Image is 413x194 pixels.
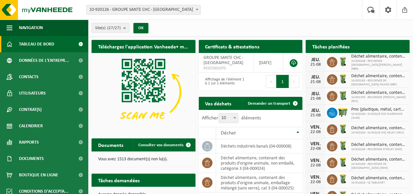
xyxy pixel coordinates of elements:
[248,101,290,106] span: Demander un transport
[138,143,183,147] span: Consulter vos documents
[351,142,406,148] span: Déchet alimentaire, contenant des produits d'origine animale, non emballé, catég...
[309,141,322,147] div: VEN.
[351,59,406,71] span: 10-920248 - RESIDENCE [GEOGRAPHIC_DATA][PERSON_NAME] (RBN)
[351,107,406,112] span: Pmc (plastique, métal, carton boisson) (industriel)
[202,115,261,121] label: Afficher éléments
[243,97,302,110] a: Demander un transport
[309,91,322,97] div: JEU.
[19,118,43,134] span: Calendrier
[276,75,289,88] button: 1
[337,123,349,134] img: WB-0140-HPE-GN-50
[309,62,322,67] div: 21-08
[351,162,406,170] span: 10-920260 - RESIDENCE DE [GEOGRAPHIC_DATA] (RME)
[86,5,201,15] span: 10-920126 - GROUPE SANTE CHC - LIÈGE
[351,131,406,135] span: 10-920240 - CLINIQUE CHC HEUSY (HEU)
[351,176,406,181] span: Déchet alimentaire, contenant des produits d'origine animale, non emballé, catég...
[309,163,322,168] div: 22-08
[19,20,43,36] span: Navigation
[351,96,406,103] span: 10-931335 - RESIDENCE [PERSON_NAME](RFS)
[337,56,349,67] img: WB-0140-HPE-GN-50
[351,148,406,151] span: 10-920249 - RESIDENCE D'HEUSY (RHE)
[216,153,303,173] td: déchet alimentaire, contenant des produits d'origine animale, non emballé, catégorie 3 (04-000024)
[309,113,322,118] div: 21-08
[309,175,322,180] div: VEN.
[337,157,349,168] img: WB-0140-HPE-GN-50
[19,52,69,69] span: Données de l'entrepr...
[92,138,130,151] h2: Documents
[309,130,322,134] div: 22-08
[204,55,244,65] span: GROUPE SANTE CHC - [GEOGRAPHIC_DATA]
[92,40,196,53] h2: Téléchargez l'application Vanheede+ maintenant!
[19,150,44,167] span: Documents
[337,90,349,101] img: WB-0240-HPE-GN-50
[95,23,121,33] span: Site(s)
[351,181,406,185] span: 10-922816 - LE TABUCHET
[92,174,146,186] h2: Tâches demandées
[309,57,322,62] div: JEU.
[309,147,322,151] div: 22-08
[351,112,406,120] span: 10-920246 - CLINIQUE CHC WAREMME (WAR)
[309,75,322,80] div: JEU.
[337,173,349,185] img: WB-0140-HPE-GN-50
[337,73,349,84] img: WB-0140-HPE-GN-50
[309,125,322,130] div: VEN.
[216,139,303,153] td: déchets industriels banals (04-000008)
[19,85,46,101] span: Utilisateurs
[199,97,238,110] h2: Vos déchets
[309,97,322,101] div: 21-08
[337,140,349,151] img: WB-0140-HPE-GN-50
[19,134,39,150] span: Rapports
[219,114,238,123] span: 10
[202,74,248,89] div: Affichage de l'élément 1 à 1 sur 1 éléments
[306,40,356,53] h2: Tâches planifiées
[351,74,406,79] span: Déchet alimentaire, contenant des produits d'origine animale, non emballé, catég...
[87,5,200,14] span: 10-920126 - GROUPE SANTE CHC - LIÈGE
[351,126,406,131] span: Déchet alimentaire, contenant des produits d'origine animale, non emballé, catég...
[107,26,121,30] count: (27/27)
[309,180,322,185] div: 22-08
[19,69,39,85] span: Contacts
[216,173,303,193] td: déchet alimentaire, contenant des produits d'origine animale, emballage mélangé (sans verre), cat...
[92,53,196,131] img: Download de VHEPlus App
[98,157,189,162] p: Vous avez 1513 document(s) non lu(s).
[351,79,406,87] span: 10-920263 - RESIDENCE DE [GEOGRAPHIC_DATA] FAWES (RBF)
[199,40,266,53] h2: Certificats & attestations
[254,53,283,73] td: [DATE]
[221,131,236,136] span: Déchet
[133,23,148,33] button: OK
[92,23,129,33] button: Site(s)(27/27)
[309,80,322,84] div: 21-08
[309,108,322,113] div: JEU.
[266,75,276,88] button: Previous
[19,101,42,118] span: Contrat(s)
[309,158,322,163] div: VEN.
[19,167,58,183] span: Boutique en ligne
[133,138,195,151] a: Consulter vos documents
[289,75,299,88] button: Next
[351,90,406,96] span: Déchet alimentaire, contenant des produits d'origine animale, emballage mélangé ...
[204,66,249,71] span: RED25001070
[337,107,349,118] img: WB-1100-HPE-GN-50
[351,157,406,162] span: Déchet alimentaire, contenant des produits d'origine animale, non emballé, catég...
[19,36,54,52] span: Tableau de bord
[351,54,406,59] span: Déchet alimentaire, contenant des produits d'origine animale, non emballé, catég...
